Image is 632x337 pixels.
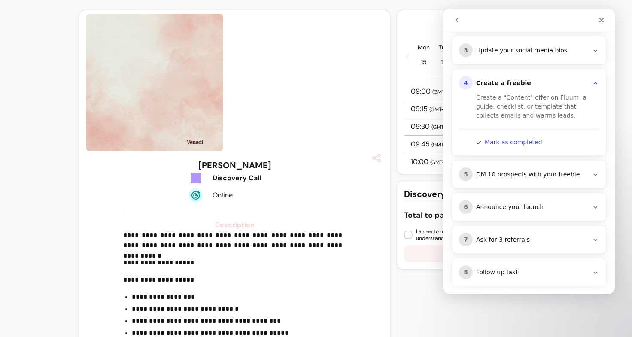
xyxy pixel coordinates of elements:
div: Total to pay [404,209,449,221]
p: Mon [418,43,430,52]
span: ( GMT+1 h ) [432,88,455,95]
p: 09:30 [411,121,454,132]
iframe: To enrich screen reader interactions, please activate Accessibility in Grammarly extension settings [443,9,615,294]
span: ( GMT+1 h ) [431,124,454,131]
p: 09:15 [411,104,452,114]
h3: Description [123,220,346,230]
p: 10:00 [411,157,453,167]
p: 09:00 [411,86,455,97]
p: 09:45 [411,139,454,149]
img: Tickets Icon [189,171,203,185]
span: Discovery Call [404,188,464,200]
div: Discovery Call [213,173,287,183]
img: https://d3pz9znudhj10h.cloudfront.net/70608b2e-6671-4d22-88e2-87b0adb7cf96 [86,14,223,151]
span: ( GMT+1 h ) [431,141,454,148]
span: September [404,17,562,29]
div: Online [213,190,287,200]
span: 15 [417,55,431,69]
h3: [PERSON_NAME] [198,159,271,171]
span: ( GMT+1 h ) [429,106,452,113]
span: 16 [437,55,450,69]
span: ( GMT+1 h ) [430,159,453,166]
p: Tue [439,43,449,52]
